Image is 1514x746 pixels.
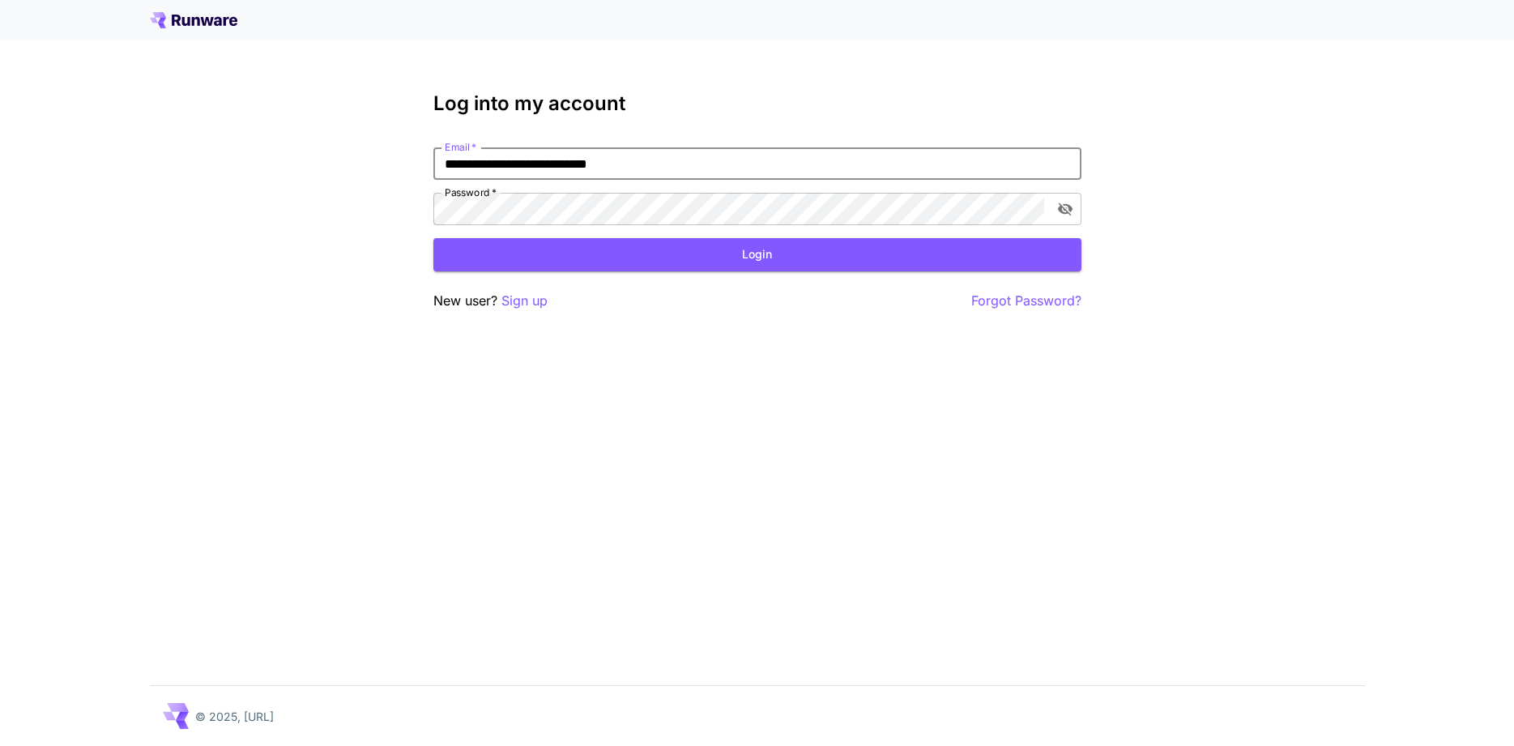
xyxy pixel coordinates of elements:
button: Forgot Password? [971,291,1081,311]
button: toggle password visibility [1051,194,1080,224]
button: Sign up [501,291,548,311]
button: Login [433,238,1081,271]
p: © 2025, [URL] [195,708,274,725]
p: New user? [433,291,548,311]
label: Password [445,185,497,199]
h3: Log into my account [433,92,1081,115]
label: Email [445,140,476,154]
